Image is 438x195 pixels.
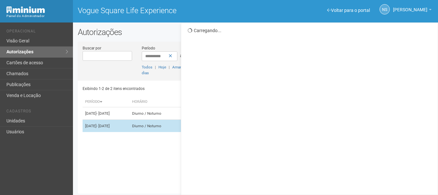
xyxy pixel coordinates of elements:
[83,45,101,51] label: Buscar por
[142,65,152,69] a: Todos
[169,65,170,69] span: |
[83,97,130,107] th: Período
[158,65,166,69] a: Hoje
[155,65,156,69] span: |
[96,111,110,116] span: - [DATE]
[142,45,155,51] label: Período
[83,107,130,120] td: [DATE]
[130,97,184,107] th: Horário
[78,6,251,15] h1: Vogue Square Life Experience
[6,13,68,19] div: Painel do Administrador
[172,65,186,69] a: Amanhã
[188,28,433,33] div: Carregando...
[83,120,130,132] td: [DATE]
[96,124,110,128] span: - [DATE]
[380,4,390,14] a: NS
[327,8,370,13] a: Voltar para o portal
[83,84,254,93] div: Exibindo 1-2 de 2 itens encontrados
[6,109,68,116] li: Cadastros
[130,107,184,120] td: Diurno / Noturno
[6,29,68,36] li: Operacional
[78,27,433,37] h2: Autorizações
[393,1,427,12] span: Nicolle Silva
[393,8,432,13] a: [PERSON_NAME]
[6,6,45,13] img: Minium
[130,120,184,132] td: Diurno / Noturno
[180,53,183,58] span: a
